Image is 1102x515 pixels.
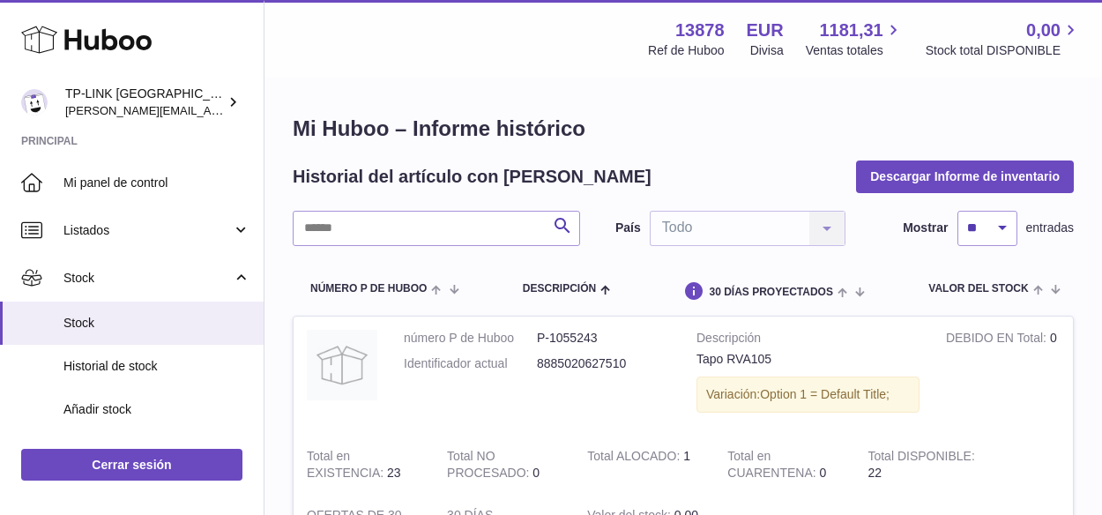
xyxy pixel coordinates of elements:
[447,449,532,484] strong: Total NO PROCESADO
[63,315,250,332] span: Stock
[696,330,920,351] strong: Descripción
[854,435,994,495] td: 22
[820,466,827,480] span: 0
[293,115,1074,143] h1: Mi Huboo – Informe histórico
[946,331,1050,349] strong: DEBIDO EN Total
[806,42,904,59] span: Ventas totales
[903,220,948,236] label: Mostrar
[819,19,882,42] span: 1181,31
[63,358,250,375] span: Historial de stock
[21,449,242,481] a: Cerrar sesión
[523,283,596,295] span: Descripción
[648,42,724,59] div: Ref de Huboo
[709,287,832,298] span: 30 DÍAS PROYECTADOS
[806,19,904,59] a: 1181,31 Ventas totales
[615,220,641,236] label: País
[307,330,377,400] img: product image
[747,19,784,42] strong: EUR
[926,19,1081,59] a: 0,00 Stock total DISPONIBLE
[537,330,670,347] dd: P-1055243
[293,165,652,189] h2: Historial del artículo con [PERSON_NAME]
[65,103,354,117] span: [PERSON_NAME][EMAIL_ADDRESS][DOMAIN_NAME]
[750,42,784,59] div: Divisa
[696,351,920,368] div: Tapo RVA105
[1026,220,1074,236] span: entradas
[63,401,250,418] span: Añadir stock
[63,444,250,461] span: Historial de entregas
[434,435,574,495] td: 0
[404,355,537,372] dt: Identificador actual
[537,355,670,372] dd: 8885020627510
[63,270,232,287] span: Stock
[63,222,232,239] span: Listados
[727,449,819,484] strong: Total en CUARENTENA
[1026,19,1061,42] span: 0,00
[856,160,1074,192] button: Descargar Informe de inventario
[587,449,683,467] strong: Total ALOCADO
[760,387,890,401] span: Option 1 = Default Title;
[307,449,387,484] strong: Total en EXISTENCIA
[65,86,224,119] div: TP-LINK [GEOGRAPHIC_DATA], SOCIEDAD LIMITADA
[926,42,1081,59] span: Stock total DISPONIBLE
[933,317,1073,435] td: 0
[21,89,48,116] img: celia.yan@tp-link.com
[696,377,920,413] div: Variación:
[574,435,714,495] td: 1
[867,449,974,467] strong: Total DISPONIBLE
[928,283,1028,295] span: Valor del stock
[404,330,537,347] dt: número P de Huboo
[310,283,427,295] span: número P de Huboo
[63,175,250,191] span: Mi panel de control
[294,435,434,495] td: 23
[675,19,725,42] strong: 13878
